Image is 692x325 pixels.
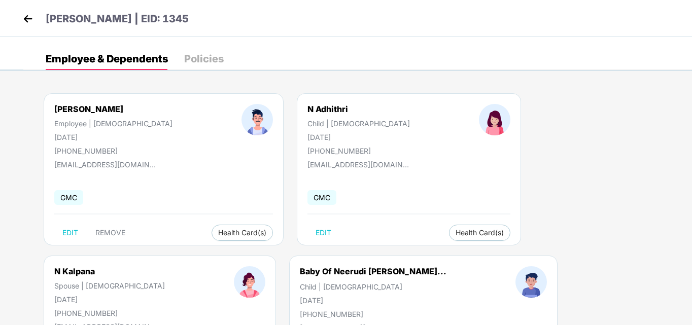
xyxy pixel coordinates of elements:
span: GMC [307,190,336,205]
div: [DATE] [54,295,165,304]
div: [PHONE_NUMBER] [54,309,165,317]
div: [DATE] [300,296,446,305]
div: Baby Of Neerudi [PERSON_NAME]... [300,266,446,276]
img: profileImage [515,266,547,298]
div: [PHONE_NUMBER] [307,147,410,155]
span: GMC [54,190,83,205]
div: [DATE] [307,133,410,141]
div: [DATE] [54,133,172,141]
img: profileImage [234,266,265,298]
div: [PHONE_NUMBER] [54,147,172,155]
div: Employee | [DEMOGRAPHIC_DATA] [54,119,172,128]
img: profileImage [241,104,273,135]
button: Health Card(s) [449,225,510,241]
span: Health Card(s) [456,230,504,235]
div: Child | [DEMOGRAPHIC_DATA] [307,119,410,128]
button: EDIT [307,225,339,241]
div: [EMAIL_ADDRESS][DOMAIN_NAME] [307,160,409,169]
div: Policies [184,54,224,64]
button: Health Card(s) [212,225,273,241]
span: REMOVE [95,229,125,237]
img: profileImage [479,104,510,135]
div: Child | [DEMOGRAPHIC_DATA] [300,282,446,291]
span: EDIT [316,229,331,237]
span: Health Card(s) [218,230,266,235]
div: N Adhithri [307,104,410,114]
div: Employee & Dependents [46,54,168,64]
img: back [20,11,36,26]
div: Spouse | [DEMOGRAPHIC_DATA] [54,281,165,290]
button: REMOVE [87,225,133,241]
button: EDIT [54,225,86,241]
span: EDIT [62,229,78,237]
p: [PERSON_NAME] | EID: 1345 [46,11,189,27]
div: [PHONE_NUMBER] [300,310,446,318]
div: [PERSON_NAME] [54,104,172,114]
div: N Kalpana [54,266,165,276]
div: [EMAIL_ADDRESS][DOMAIN_NAME] [54,160,156,169]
